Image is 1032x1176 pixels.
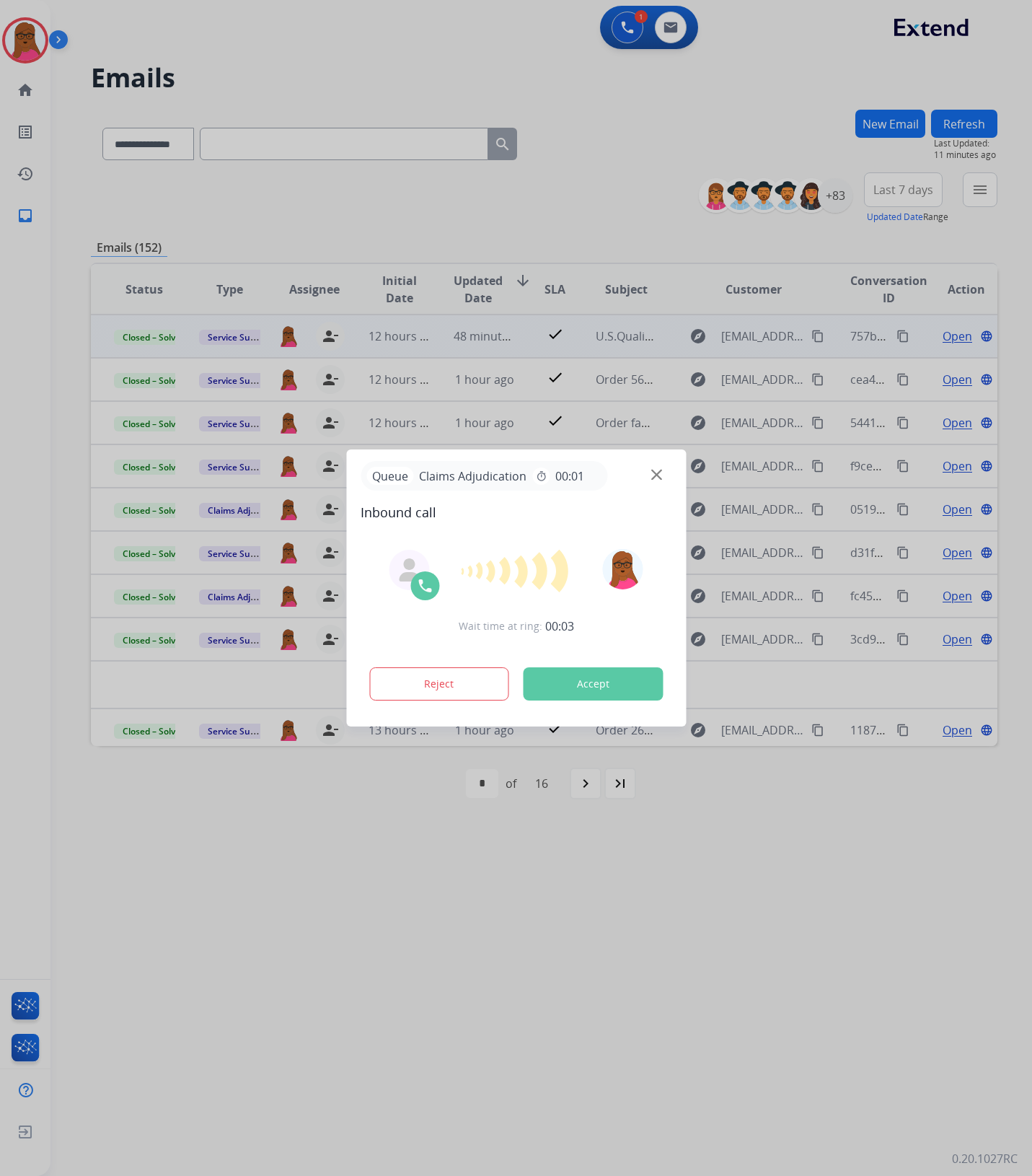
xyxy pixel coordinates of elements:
img: agent-avatar [397,558,420,582]
span: 00:03 [545,618,574,635]
img: avatar [603,549,643,589]
span: 00:01 [555,468,584,485]
span: Claims Adjudication [413,468,532,485]
p: 0.20.1027RC [952,1150,1018,1167]
span: Inbound call [361,502,671,522]
p: Queue [366,467,413,485]
button: Accept [523,667,663,701]
img: close-button [651,470,662,481]
span: Wait time at ring: [459,619,542,633]
img: call-icon [416,577,433,594]
mat-icon: timer [535,470,547,482]
button: Reject [369,667,509,701]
